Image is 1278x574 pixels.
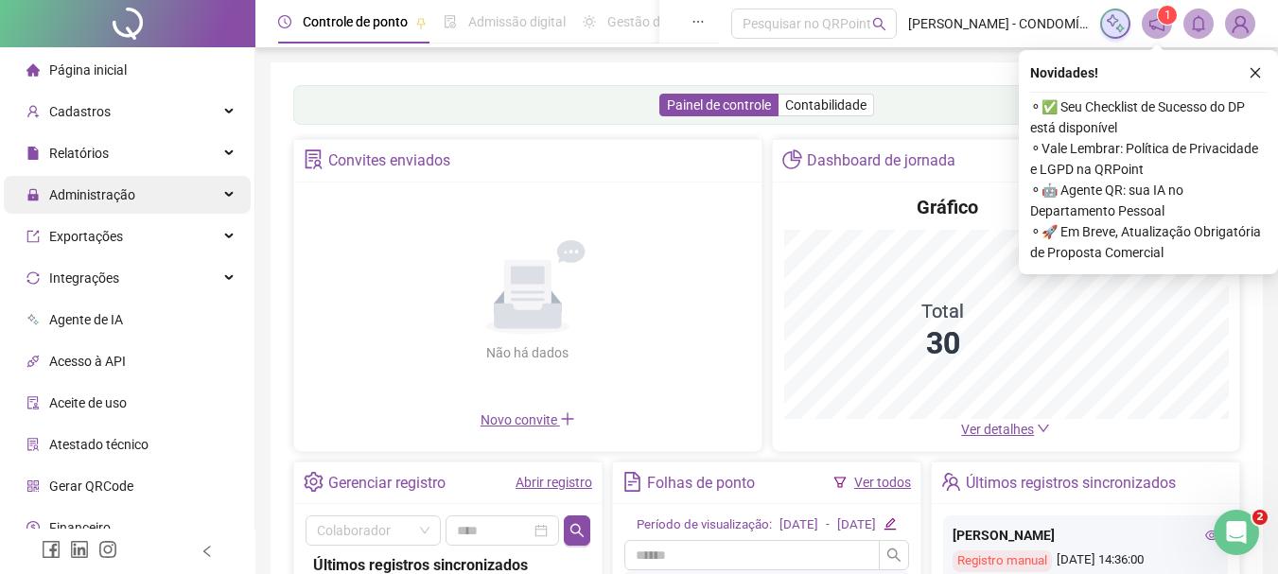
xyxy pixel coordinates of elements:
span: search [872,17,886,31]
h4: Gráfico [917,194,978,220]
span: Novidades ! [1030,62,1098,83]
span: dollar [26,521,40,534]
span: qrcode [26,479,40,493]
span: Financeiro [49,520,111,535]
span: 1 [1164,9,1171,22]
span: [PERSON_NAME] - CONDOMÍNIO DO EDIFÍCIO [GEOGRAPHIC_DATA] [908,13,1089,34]
span: api [26,355,40,368]
span: Relatórios [49,146,109,161]
span: ⚬ ✅ Seu Checklist de Sucesso do DP está disponível [1030,96,1267,138]
span: home [26,63,40,77]
div: [PERSON_NAME] [953,525,1218,546]
span: left [201,545,214,558]
span: clock-circle [278,15,291,28]
span: plus [560,411,575,426]
span: Aceite de uso [49,395,127,410]
span: file-done [444,15,457,28]
img: 77571 [1226,9,1254,38]
span: search [569,523,585,538]
span: sync [26,271,40,285]
div: [DATE] 14:36:00 [953,550,1218,572]
span: Painel de controle [667,97,771,113]
span: team [941,472,961,492]
span: ⚬ Vale Lembrar: Política de Privacidade e LGPD na QRPoint [1030,138,1267,180]
a: Ver todos [854,475,911,490]
span: Gerar QRCode [49,478,133,494]
span: Administração [49,187,135,202]
a: Ver detalhes down [961,422,1050,437]
span: Exportações [49,229,123,244]
span: down [1037,422,1050,435]
span: Cadastros [49,104,111,119]
span: Acesso à API [49,354,126,369]
span: Atestado técnico [49,437,149,452]
span: instagram [98,540,117,559]
span: Integrações [49,270,119,286]
div: Convites enviados [328,145,450,177]
span: ⚬ 🤖 Agente QR: sua IA no Departamento Pessoal [1030,180,1267,221]
span: 2 [1252,510,1268,525]
span: Ver detalhes [961,422,1034,437]
span: Controle de ponto [303,14,408,29]
div: [DATE] [837,515,876,535]
div: - [826,515,830,535]
div: [DATE] [779,515,818,535]
span: solution [26,438,40,451]
span: ⚬ 🚀 Em Breve, Atualização Obrigatória de Proposta Comercial [1030,221,1267,263]
span: user-add [26,105,40,118]
span: search [886,548,902,563]
span: facebook [42,540,61,559]
span: Agente de IA [49,312,123,327]
span: bell [1190,15,1207,32]
span: Contabilidade [785,97,867,113]
span: file-text [622,472,642,492]
span: setting [304,472,324,492]
span: notification [1148,15,1165,32]
div: Dashboard de jornada [807,145,955,177]
div: Registro manual [953,550,1052,572]
img: sparkle-icon.fc2bf0ac1784a2077858766a79e2daf3.svg [1105,13,1126,34]
div: Período de visualização: [637,515,772,535]
span: Admissão digital [468,14,566,29]
span: filter [833,476,847,489]
span: Novo convite [481,412,575,427]
span: Página inicial [49,62,127,78]
span: pie-chart [782,149,802,169]
a: Abrir registro [516,475,592,490]
span: Gestão de férias [607,14,703,29]
span: audit [26,396,40,409]
span: linkedin [70,540,89,559]
span: ellipsis [692,15,705,28]
div: Gerenciar registro [328,467,446,499]
div: Não há dados [441,342,615,363]
iframe: Intercom live chat [1214,510,1259,555]
span: pushpin [415,17,427,28]
span: file [26,147,40,160]
span: sun [583,15,596,28]
span: eye [1205,529,1218,542]
sup: 1 [1158,6,1177,25]
span: export [26,230,40,243]
div: Últimos registros sincronizados [966,467,1176,499]
div: Folhas de ponto [647,467,755,499]
span: lock [26,188,40,201]
span: close [1249,66,1262,79]
span: solution [304,149,324,169]
span: edit [884,517,896,530]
